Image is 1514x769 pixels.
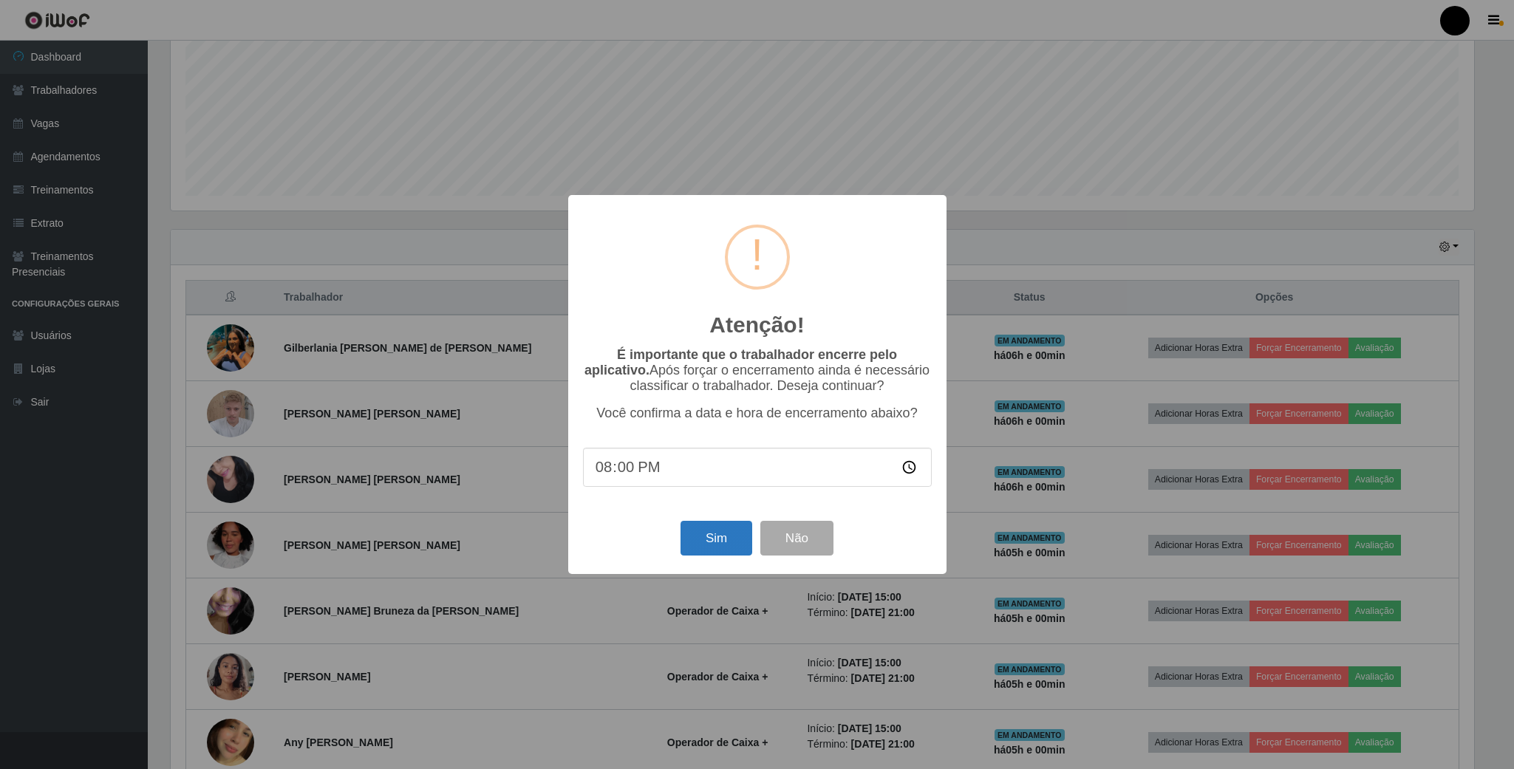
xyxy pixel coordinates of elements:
button: Não [760,521,833,556]
p: Após forçar o encerramento ainda é necessário classificar o trabalhador. Deseja continuar? [583,347,932,394]
p: Você confirma a data e hora de encerramento abaixo? [583,406,932,421]
h2: Atenção! [709,312,804,338]
button: Sim [681,521,752,556]
b: É importante que o trabalhador encerre pelo aplicativo. [584,347,897,377]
